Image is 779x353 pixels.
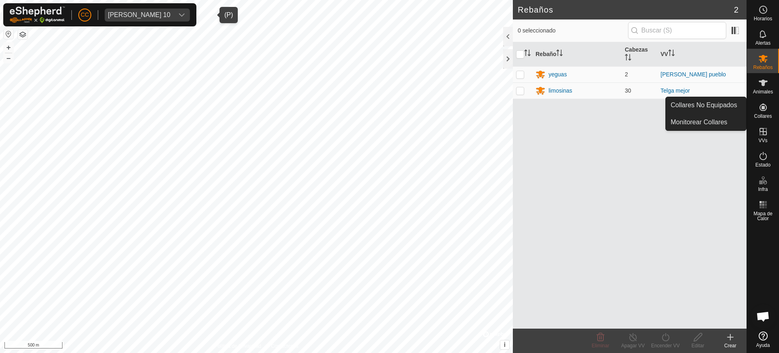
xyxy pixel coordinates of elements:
[108,12,170,18] div: [PERSON_NAME] 10
[668,51,675,57] p-sorticon: Activar para ordenar
[215,342,261,350] a: Política de Privacidad
[661,87,690,94] a: Telga mejor
[625,71,628,78] span: 2
[625,87,631,94] span: 30
[532,42,622,67] th: Rebaño
[671,117,727,127] span: Monitorear Collares
[504,341,506,348] span: i
[500,340,509,349] button: i
[756,343,770,348] span: Ayuda
[105,9,174,22] span: Ruben Fernandez Caballero 10
[714,342,747,349] div: Crear
[747,328,779,351] a: Ayuda
[666,97,746,113] a: Collares No Equipados
[549,87,572,95] div: limosinas
[10,6,65,23] img: Logo Gallagher
[753,89,773,94] span: Animales
[758,138,767,143] span: VVs
[758,187,768,192] span: Infra
[625,55,631,62] p-sorticon: Activar para ordenar
[174,9,190,22] div: dropdown trigger
[628,22,726,39] input: Buscar (S)
[556,51,563,57] p-sorticon: Activar para ordenar
[622,42,657,67] th: Cabezas
[549,70,567,79] div: yeguas
[518,26,628,35] span: 0 seleccionado
[649,342,682,349] div: Encender VV
[524,51,531,57] p-sorticon: Activar para ordenar
[4,43,13,52] button: +
[754,114,772,119] span: Collares
[754,16,772,21] span: Horarios
[661,71,726,78] a: [PERSON_NAME] pueblo
[4,29,13,39] button: Restablecer Mapa
[657,42,747,67] th: VV
[271,342,298,350] a: Contáctenos
[81,11,89,19] span: CC
[671,100,737,110] span: Collares No Equipados
[18,30,28,39] button: Capas del Mapa
[617,342,649,349] div: Apagar VV
[755,41,770,45] span: Alertas
[682,342,714,349] div: Editar
[755,162,770,167] span: Estado
[518,5,734,15] h2: Rebaños
[749,211,777,221] span: Mapa de Calor
[751,304,775,329] div: Chat abierto
[734,4,738,16] span: 2
[592,343,609,349] span: Eliminar
[666,114,746,130] a: Monitorear Collares
[4,53,13,63] button: –
[753,65,773,70] span: Rebaños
